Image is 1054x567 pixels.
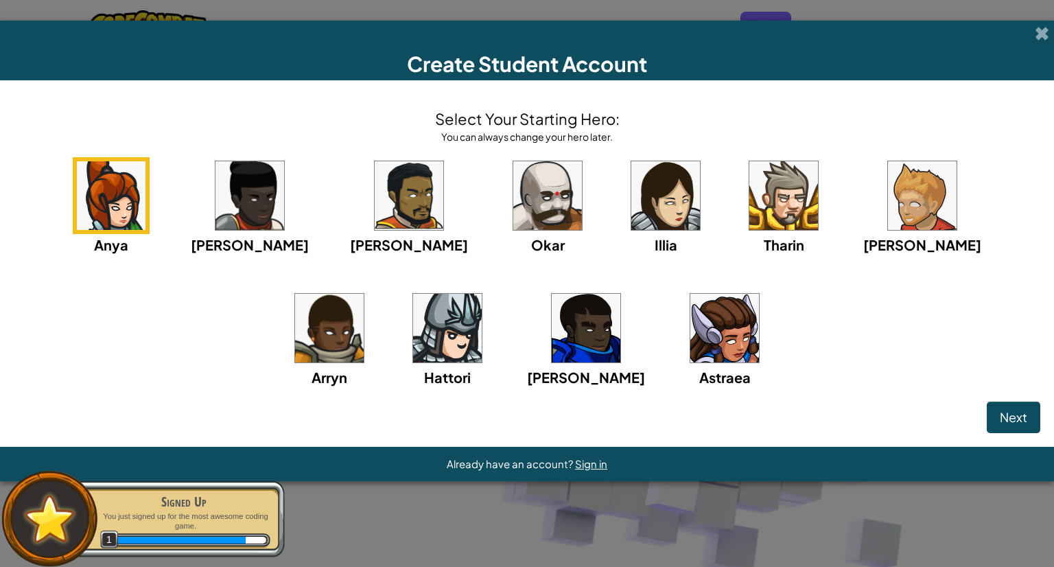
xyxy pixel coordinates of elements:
[94,236,128,253] span: Anya
[97,511,270,531] p: You just signed up for the most awesome coding game.
[699,369,751,386] span: Astraea
[513,161,582,230] img: portrait.png
[191,236,309,253] span: [PERSON_NAME]
[350,236,468,253] span: [PERSON_NAME]
[1000,409,1027,425] span: Next
[295,294,364,362] img: portrait.png
[435,130,620,143] div: You can always change your hero later.
[424,369,471,386] span: Hattori
[100,531,119,549] span: 1
[527,369,645,386] span: [PERSON_NAME]
[552,294,620,362] img: portrait.png
[987,402,1040,433] button: Next
[407,51,647,77] span: Create Student Account
[531,236,565,253] span: Okar
[435,108,620,130] h4: Select Your Starting Hero:
[215,161,284,230] img: portrait.png
[749,161,818,230] img: portrait.png
[77,161,145,230] img: portrait.png
[631,161,700,230] img: portrait.png
[888,161,957,230] img: portrait.png
[447,457,575,470] span: Already have an account?
[575,457,607,470] a: Sign in
[19,488,81,549] img: default.png
[413,294,482,362] img: portrait.png
[655,236,677,253] span: Illia
[690,294,759,362] img: portrait.png
[312,369,347,386] span: Arryn
[375,161,443,230] img: portrait.png
[863,236,981,253] span: [PERSON_NAME]
[97,492,270,511] div: Signed Up
[764,236,804,253] span: Tharin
